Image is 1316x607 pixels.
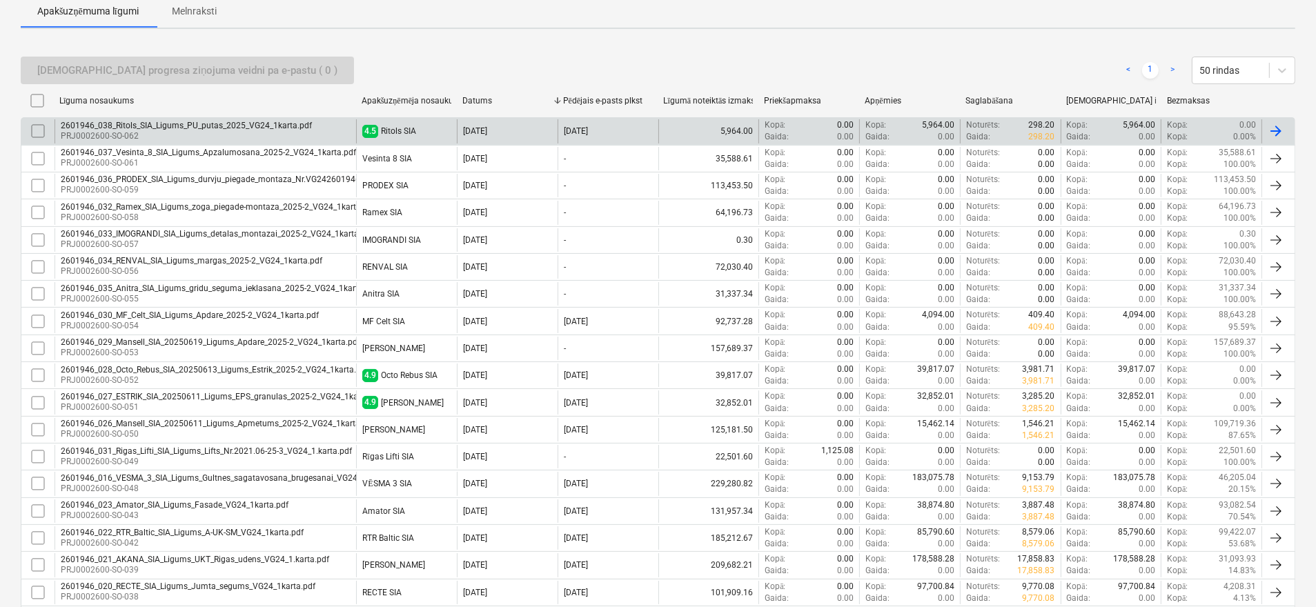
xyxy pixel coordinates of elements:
[1167,174,1188,186] p: Kopā :
[865,174,886,186] p: Kopā :
[564,317,588,326] div: [DATE]
[658,282,759,306] div: 31,337.34
[966,212,990,224] p: Gaida :
[362,235,421,245] div: IMOGRANDI SIA
[938,321,954,333] p: 0.00
[1029,321,1055,333] p: 409.40
[966,240,990,252] p: Gaida :
[362,125,378,138] span: 4.5
[1233,131,1256,143] p: 0.00%
[765,201,785,212] p: Kopā :
[1067,186,1091,197] p: Gaida :
[1067,201,1088,212] p: Kopā :
[938,375,954,387] p: 0.00
[1067,364,1088,375] p: Kopā :
[1067,119,1088,131] p: Kopā :
[837,186,854,197] p: 0.00
[1224,294,1256,306] p: 100.00%
[837,147,854,159] p: 0.00
[765,294,789,306] p: Gaida :
[765,131,789,143] p: Gaida :
[765,282,785,294] p: Kopā :
[61,202,375,212] div: 2601946_032_Ramex_SIA_Ligums_zoga_piegade-montaza_2025-2_VG24_1karta.pdf
[865,294,890,306] p: Gaida :
[765,240,789,252] p: Gaida :
[564,235,566,245] div: -
[1139,201,1155,212] p: 0.00
[564,370,588,380] div: [DATE]
[658,445,759,468] div: 22,501.60
[1067,294,1091,306] p: Gaida :
[1142,62,1159,79] a: Page 1 is your current page
[966,267,990,279] p: Gaida :
[1067,228,1088,240] p: Kopā :
[837,282,854,294] p: 0.00
[463,181,487,190] div: [DATE]
[966,364,1000,375] p: Noturēts :
[765,309,785,321] p: Kopā :
[837,159,854,170] p: 0.00
[463,235,487,245] div: [DATE]
[765,348,789,360] p: Gaida :
[362,208,402,217] div: Ramex SIA
[938,159,954,170] p: 0.00
[1167,321,1188,333] p: Kopā :
[61,266,322,277] p: PRJ0002600-SO-056
[1167,348,1188,360] p: Kopā :
[837,294,854,306] p: 0.00
[938,186,954,197] p: 0.00
[837,348,854,360] p: 0.00
[1167,228,1188,240] p: Kopā :
[381,370,438,380] div: Octo Rebus SIA
[658,472,759,495] div: 229,280.82
[463,289,487,299] div: [DATE]
[837,255,854,267] p: 0.00
[938,294,954,306] p: 0.00
[362,396,378,409] span: 4.9
[1219,201,1256,212] p: 64,196.73
[917,390,954,402] p: 32,852.01
[938,131,954,143] p: 0.00
[1039,147,1055,159] p: 0.00
[1167,255,1188,267] p: Kopā :
[1224,240,1256,252] p: 100.00%
[837,375,854,387] p: 0.00
[1247,541,1316,607] iframe: Chat Widget
[61,365,369,375] div: 2601946_028_Octo_Rebus_SIA_20250613_Ligums_Estrik_2025-2_VG24_1karta.pdf
[1067,147,1088,159] p: Kopā :
[765,267,789,279] p: Gaida :
[837,309,854,321] p: 0.00
[362,154,412,163] div: Vesinta 8 SIA
[837,212,854,224] p: 0.00
[966,174,1000,186] p: Noturēts :
[381,126,416,136] div: Ritols SIA
[564,262,566,272] div: -
[1239,228,1256,240] p: 0.30
[1039,294,1055,306] p: 0.00
[1167,294,1188,306] p: Kopā :
[966,294,990,306] p: Gaida :
[865,96,954,106] div: Apņēmies
[61,320,319,332] p: PRJ0002600-SO-054
[564,181,566,190] div: -
[917,364,954,375] p: 39,817.07
[966,282,1000,294] p: Noturēts :
[1164,62,1181,79] a: Next page
[1118,390,1155,402] p: 32,852.01
[1139,174,1155,186] p: 0.00
[61,337,360,347] div: 2601946_029_Mansell_SIA_20250619_Ligums_Apdare_2025-2_VG24_1karta.pdf
[966,159,990,170] p: Gaida :
[61,148,356,157] div: 2601946_037_Vesinta_8_SIA_Ligums_Apzalumosana_2025-2_VG24_1karta.pdf
[865,309,886,321] p: Kopā :
[463,208,487,217] div: [DATE]
[1067,267,1091,279] p: Gaida :
[1167,212,1188,224] p: Kopā :
[922,119,954,131] p: 5,964.00
[1067,309,1088,321] p: Kopā :
[61,310,319,320] div: 2601946_030_MF_Celt_SIA_Ligums_Apdare_2025-2_VG24_1karta.pdf
[1039,240,1055,252] p: 0.00
[1224,348,1256,360] p: 100.00%
[837,174,854,186] p: 0.00
[1167,159,1188,170] p: Kopā :
[61,157,356,169] p: PRJ0002600-SO-061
